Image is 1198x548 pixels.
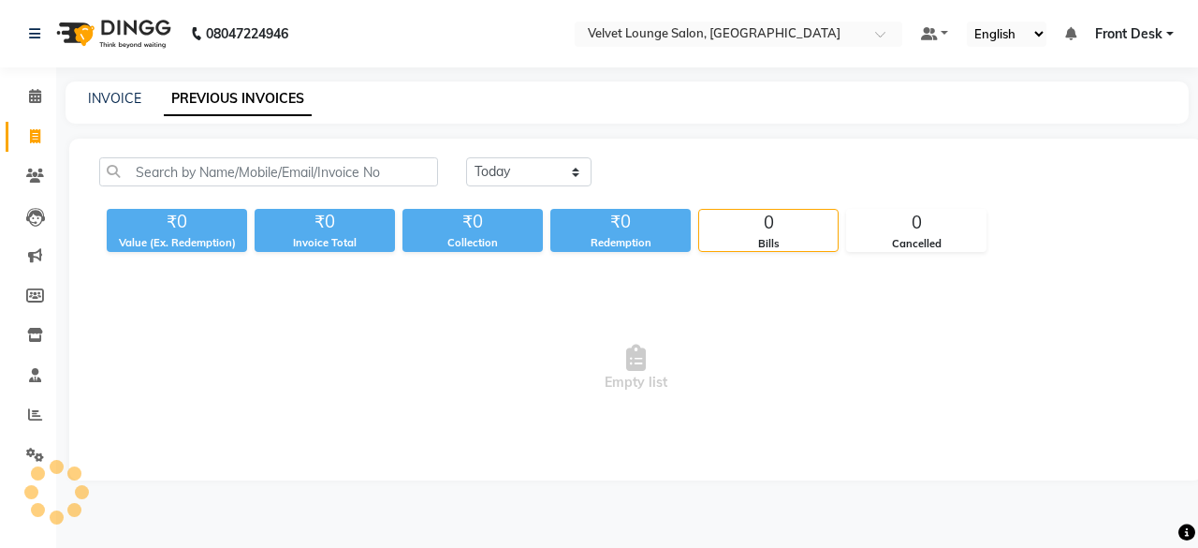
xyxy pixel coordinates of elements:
div: Redemption [550,235,691,251]
span: Front Desk [1095,24,1162,44]
div: ₹0 [550,209,691,235]
div: 0 [847,210,986,236]
img: logo [48,7,176,60]
div: 0 [699,210,838,236]
div: ₹0 [255,209,395,235]
b: 08047224946 [206,7,288,60]
div: Bills [699,236,838,252]
a: INVOICE [88,90,141,107]
input: Search by Name/Mobile/Email/Invoice No [99,157,438,186]
div: ₹0 [107,209,247,235]
div: Cancelled [847,236,986,252]
div: ₹0 [402,209,543,235]
div: Value (Ex. Redemption) [107,235,247,251]
span: Empty list [99,274,1173,462]
a: PREVIOUS INVOICES [164,82,312,116]
div: Collection [402,235,543,251]
div: Invoice Total [255,235,395,251]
